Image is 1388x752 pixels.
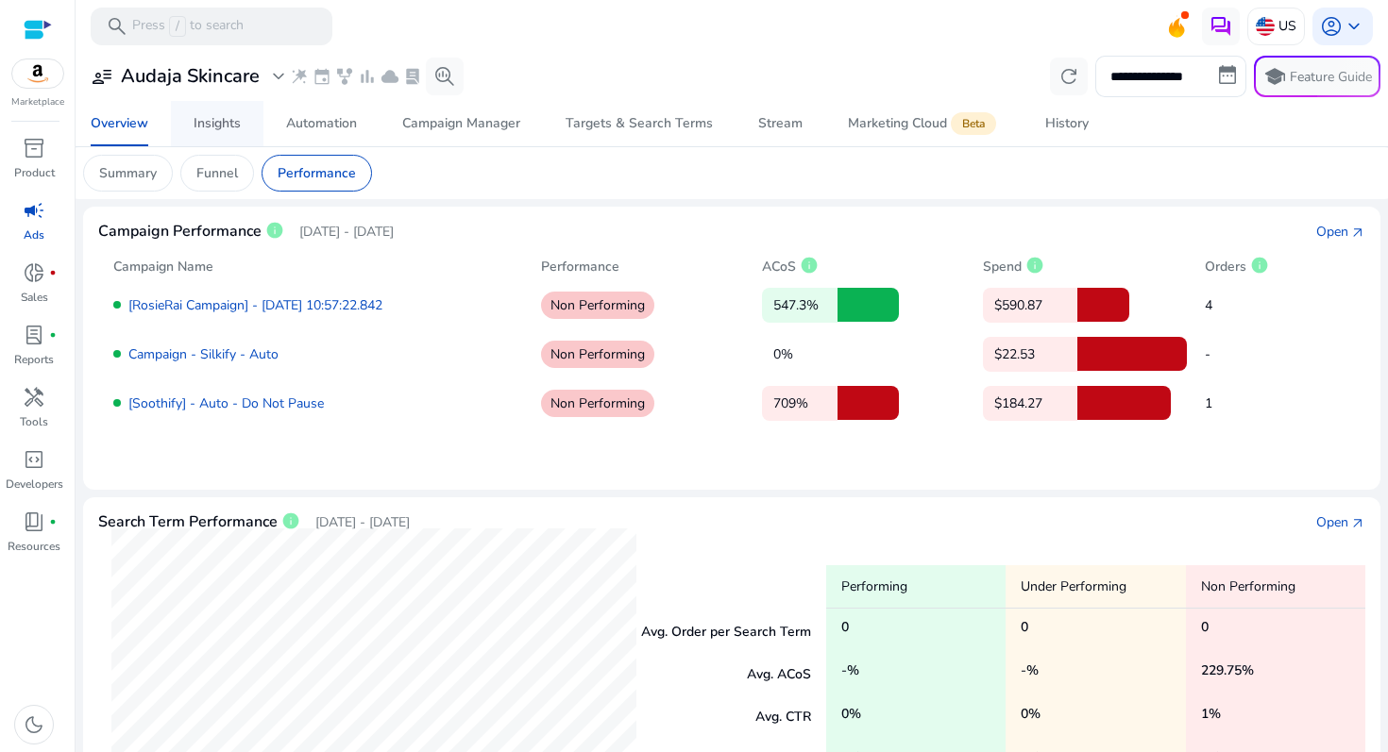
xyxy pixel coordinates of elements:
[1025,256,1044,275] span: info
[1290,68,1372,87] p: Feature Guide
[849,705,861,723] span: %
[23,199,45,222] span: campaign
[1316,222,1348,242] div: Open
[841,707,861,727] h5: 0
[128,345,279,363] a: Campaign - Silkify - Auto
[1316,222,1365,242] a: Openarrow_outward
[983,257,1022,276] p: Spend
[132,16,244,37] p: Press to search
[128,394,324,412] a: [Soothify] - Auto - Do Not Pause
[1278,9,1296,42] p: US
[433,65,456,88] span: search_insights
[290,67,309,86] span: wand_stars
[847,661,859,679] span: %
[169,16,186,37] span: /
[14,351,54,368] p: Reports
[566,117,713,130] div: Targets & Search Terms
[313,67,331,86] span: event
[21,289,48,306] p: Sales
[1343,15,1365,38] span: keyboard_arrow_down
[23,386,45,409] span: handyman
[1250,256,1269,275] span: info
[194,117,241,130] div: Insights
[402,117,520,130] div: Campaign Manager
[128,296,382,314] a: [RosieRai Campaign] - [DATE] 10:57:22.842
[1209,705,1221,723] span: %
[23,510,45,533] span: book_4
[1201,620,1209,641] h5: 0
[1028,705,1041,723] span: %
[98,223,262,241] h4: Campaign Performance
[1205,393,1308,413] p: 1
[1316,512,1348,532] div: Open
[641,622,811,642] p: Avg. Order per Search Term
[1254,56,1380,97] button: schoolFeature Guide
[1242,661,1254,679] span: %
[758,117,803,130] div: Stream
[113,257,213,276] p: Campaign Name
[541,341,654,368] p: Non Performing
[541,292,654,319] p: Non Performing
[12,59,63,88] img: amazon.svg
[1205,257,1246,276] p: Orders
[91,65,113,88] span: user_attributes
[1263,65,1286,88] span: school
[14,164,55,181] p: Product
[278,163,356,183] p: Performance
[1050,58,1088,95] button: refresh
[315,512,410,532] p: [DATE] - [DATE]
[49,269,57,276] span: fiber_manual_record
[762,288,838,323] p: 547.3%
[299,222,394,242] p: [DATE] - [DATE]
[983,337,1077,372] p: $22.53
[983,288,1077,323] p: $590.87
[267,65,290,88] span: expand_more
[762,386,838,421] p: 709%
[121,65,260,88] h3: Audaja Skincare
[1186,565,1365,609] p: Non Performing
[1350,226,1365,241] span: arrow_outward
[98,513,278,531] h4: Search Term Performance
[762,337,838,372] p: 0%
[265,221,284,240] span: info
[106,15,128,38] span: search
[24,226,44,243] p: Ads
[1256,17,1275,36] img: us.svg
[196,163,238,183] p: Funnel
[1350,516,1365,531] span: arrow_outward
[11,95,64,109] p: Marketplace
[358,67,377,86] span: bar_chart
[541,390,654,417] p: Non Performing
[1021,620,1028,641] h5: 0
[1205,295,1308,315] p: 4
[1320,15,1343,38] span: account_circle
[1201,663,1254,684] h5: 229.75
[755,707,811,727] p: Avg. CTR
[23,324,45,346] span: lab_profile
[800,256,819,275] span: info
[841,663,859,684] h5: -
[841,620,849,641] h5: 0
[1316,512,1365,532] a: Openarrow_outward
[951,112,996,135] span: Beta
[1201,707,1221,727] h5: 1
[49,518,57,526] span: fiber_manual_record
[381,67,399,86] span: cloud
[848,116,1000,131] div: Marketing Cloud
[403,67,422,86] span: lab_profile
[1026,661,1039,679] span: %
[762,257,796,276] p: ACoS
[23,261,45,284] span: donut_small
[541,257,619,276] p: Performance
[23,448,45,471] span: code_blocks
[1021,663,1039,684] h5: -
[23,137,45,159] span: inventory_2
[286,117,357,130] div: Automation
[1205,344,1308,364] p: -
[1021,707,1041,727] h5: 0
[23,713,45,736] span: dark_mode
[6,476,63,493] p: Developers
[20,413,48,430] p: Tools
[1045,117,1089,130] div: History
[747,664,811,684] p: Avg. ACoS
